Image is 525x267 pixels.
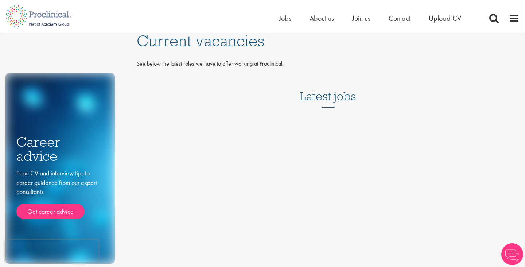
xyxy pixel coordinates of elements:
[310,13,334,23] a: About us
[300,72,356,108] h3: Latest jobs
[352,13,370,23] a: Join us
[5,240,98,262] iframe: reCAPTCHA
[279,13,291,23] a: Jobs
[429,13,461,23] a: Upload CV
[16,204,85,219] a: Get career advice
[389,13,411,23] a: Contact
[16,135,104,163] h3: Career advice
[16,169,104,219] div: From CV and interview tips to career guidance from our expert consultants
[137,60,520,68] p: See below the latest roles we have to offer working at Proclinical.
[501,243,523,265] img: Chatbot
[137,31,264,51] span: Current vacancies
